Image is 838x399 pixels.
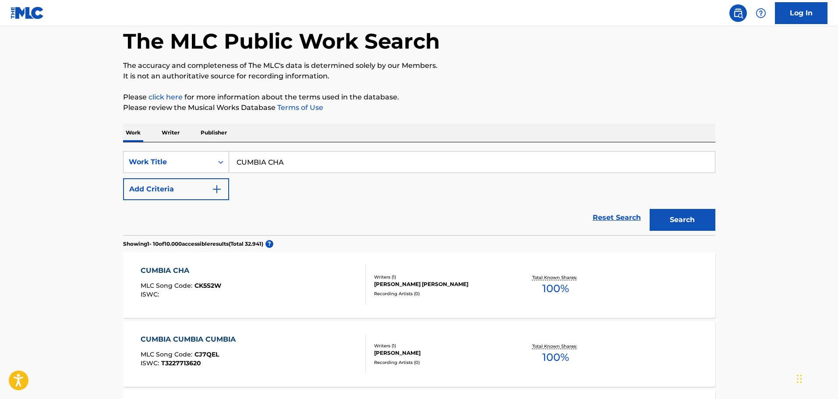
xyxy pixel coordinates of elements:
[159,124,182,142] p: Writer
[374,349,506,357] div: [PERSON_NAME]
[374,280,506,288] div: [PERSON_NAME] [PERSON_NAME]
[129,157,208,167] div: Work Title
[374,274,506,280] div: Writers ( 1 )
[542,350,569,365] span: 100 %
[123,28,440,54] h1: The MLC Public Work Search
[123,102,715,113] p: Please review the Musical Works Database
[374,290,506,297] div: Recording Artists ( 0 )
[123,92,715,102] p: Please for more information about the terms used in the database.
[123,321,715,387] a: CUMBIA CUMBIA CUMBIAMLC Song Code:CJ7QELISWC:T3227713620Writers (1)[PERSON_NAME]Recording Artists...
[123,178,229,200] button: Add Criteria
[194,282,221,290] span: CK5S2W
[756,8,766,18] img: help
[374,359,506,366] div: Recording Artists ( 0 )
[650,209,715,231] button: Search
[794,357,838,399] iframe: Chat Widget
[752,4,770,22] div: Help
[198,124,230,142] p: Publisher
[123,71,715,81] p: It is not an authoritative source for recording information.
[141,290,161,298] span: ISWC :
[733,8,743,18] img: search
[775,2,827,24] a: Log In
[797,366,802,392] div: Arrastrar
[532,343,579,350] p: Total Known Shares:
[141,359,161,367] span: ISWC :
[194,350,219,358] span: CJ7QEL
[265,240,273,248] span: ?
[588,208,645,227] a: Reset Search
[729,4,747,22] a: Public Search
[123,252,715,318] a: CUMBIA CHAMLC Song Code:CK5S2WISWC:Writers (1)[PERSON_NAME] [PERSON_NAME]Recording Artists (0)Tot...
[141,265,221,276] div: CUMBIA CHA
[374,343,506,349] div: Writers ( 1 )
[532,274,579,281] p: Total Known Shares:
[161,359,201,367] span: T3227713620
[212,184,222,194] img: 9d2ae6d4665cec9f34b9.svg
[123,240,263,248] p: Showing 1 - 10 of 10.000 accessible results (Total 32.941 )
[542,281,569,297] span: 100 %
[794,357,838,399] div: Widget de chat
[276,103,323,112] a: Terms of Use
[141,350,194,358] span: MLC Song Code :
[149,93,183,101] a: click here
[11,7,44,19] img: MLC Logo
[141,282,194,290] span: MLC Song Code :
[123,124,143,142] p: Work
[141,334,240,345] div: CUMBIA CUMBIA CUMBIA
[123,151,715,235] form: Search Form
[123,60,715,71] p: The accuracy and completeness of The MLC's data is determined solely by our Members.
